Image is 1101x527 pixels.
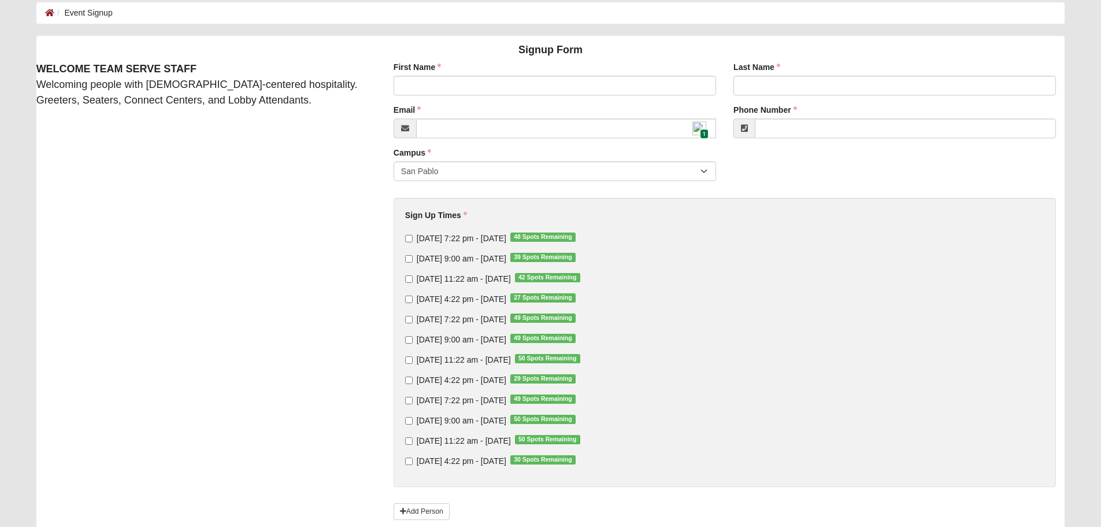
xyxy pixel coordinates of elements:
[405,417,413,425] input: [DATE] 9:00 am - [DATE]50 Spots Remaining
[417,315,506,324] span: [DATE] 7:22 pm - [DATE]
[510,253,576,262] span: 39 Spots Remaining
[394,104,421,116] label: Email
[417,294,506,304] span: [DATE] 4:22 pm - [DATE]
[700,129,709,139] span: 1
[405,397,413,404] input: [DATE] 7:22 pm - [DATE]49 Spots Remaining
[405,255,413,263] input: [DATE] 9:00 am - [DATE]39 Spots Remaining
[417,456,506,466] span: [DATE] 4:22 pm - [DATE]
[510,415,576,424] span: 50 Spots Remaining
[417,396,506,405] span: [DATE] 7:22 pm - [DATE]
[417,355,511,364] span: [DATE] 11:22 am - [DATE]
[510,314,576,323] span: 49 Spots Remaining
[510,233,576,242] span: 48 Spots Remaining
[28,61,376,108] div: Welcoming people with [DEMOGRAPHIC_DATA]-centered hospitality. Greeters, Seaters, Connect Centers...
[510,293,576,303] span: 27 Spots Remaining
[733,104,797,116] label: Phone Number
[515,354,580,363] span: 50 Spots Remaining
[36,63,197,75] strong: WELCOME TEAM SERVE STAFF
[510,395,576,404] span: 49 Spots Remaining
[510,334,576,343] span: 49 Spots Remaining
[36,44,1065,57] h4: Signup Form
[405,316,413,323] input: [DATE] 7:22 pm - [DATE]49 Spots Remaining
[733,61,780,73] label: Last Name
[405,209,467,221] label: Sign Up Times
[394,61,441,73] label: First Name
[417,436,511,445] span: [DATE] 11:22 am - [DATE]
[417,375,506,385] span: [DATE] 4:22 pm - [DATE]
[405,296,413,303] input: [DATE] 4:22 pm - [DATE]27 Spots Remaining
[405,437,413,445] input: [DATE] 11:22 am - [DATE]50 Spots Remaining
[405,356,413,364] input: [DATE] 11:22 am - [DATE]50 Spots Remaining
[515,273,580,282] span: 42 Spots Remaining
[405,458,413,465] input: [DATE] 4:22 pm - [DATE]30 Spots Remaining
[405,275,413,283] input: [DATE] 11:22 am - [DATE]42 Spots Remaining
[54,7,113,19] li: Event Signup
[405,377,413,384] input: [DATE] 4:22 pm - [DATE]29 Spots Remaining
[515,435,580,444] span: 50 Spots Remaining
[405,235,413,242] input: [DATE] 7:22 pm - [DATE]48 Spots Remaining
[417,274,511,283] span: [DATE] 11:22 am - [DATE]
[510,455,576,465] span: 30 Spots Remaining
[417,416,506,425] span: [DATE] 9:00 am - [DATE]
[692,121,706,135] img: npw-badge-icon.svg
[405,336,413,344] input: [DATE] 9:00 am - [DATE]49 Spots Remaining
[394,147,431,159] label: Campus
[510,374,576,384] span: 29 Spots Remaining
[394,503,450,520] a: Add Person
[417,234,506,243] span: [DATE] 7:22 pm - [DATE]
[417,254,506,263] span: [DATE] 9:00 am - [DATE]
[417,335,506,344] span: [DATE] 9:00 am - [DATE]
